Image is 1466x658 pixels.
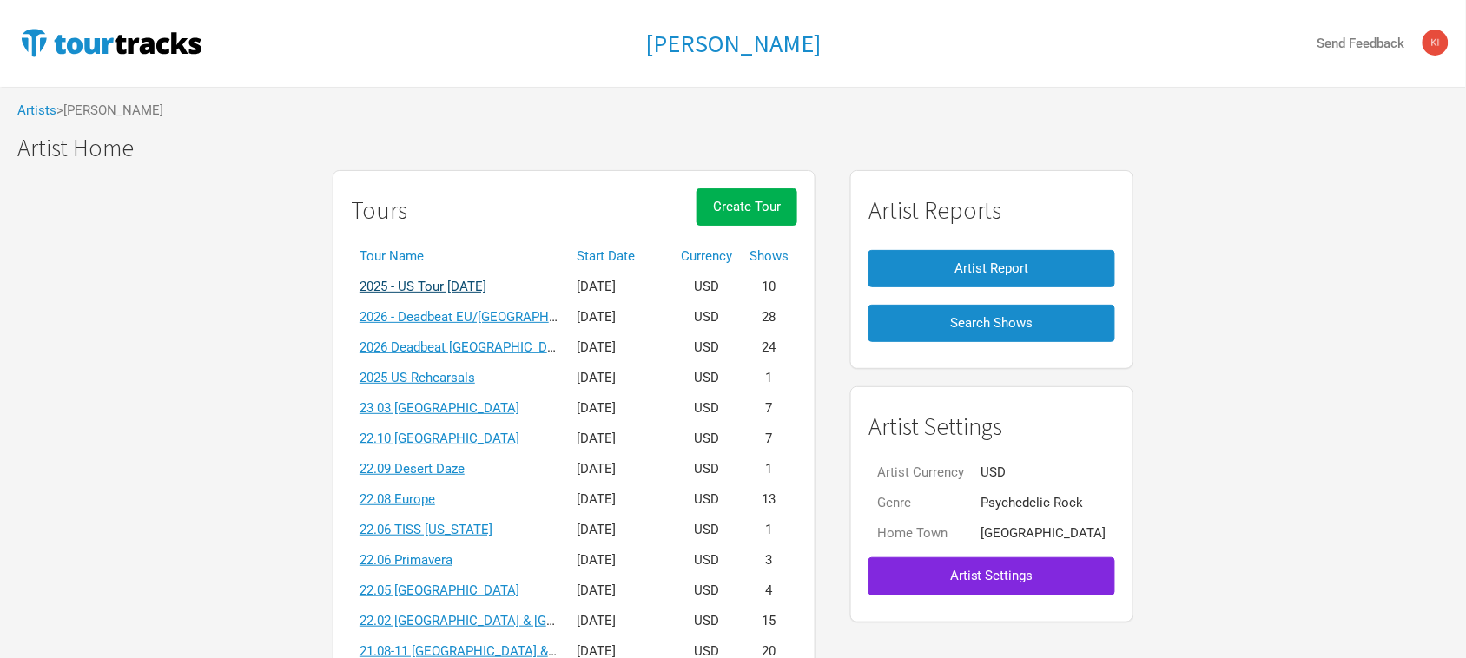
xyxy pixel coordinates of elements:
th: Tour Name [351,241,568,272]
span: Artist Report [955,260,1029,276]
td: [DATE] [568,484,672,515]
td: 24 [741,332,797,363]
a: 22.10 [GEOGRAPHIC_DATA] [360,431,519,446]
td: [DATE] [568,302,672,332]
h1: Artist Home [17,135,1466,161]
span: Artist Settings [950,568,1033,583]
td: 10 [741,272,797,302]
a: Artists [17,102,56,118]
a: 2026 - Deadbeat EU/[GEOGRAPHIC_DATA] [DATE] [360,309,645,325]
a: [PERSON_NAME] [645,30,821,57]
a: 23 03 [GEOGRAPHIC_DATA] [360,400,519,416]
a: 22.05 [GEOGRAPHIC_DATA] [360,582,519,598]
td: [DATE] [568,272,672,302]
button: Create Tour [697,188,797,226]
a: 2026 Deadbeat [GEOGRAPHIC_DATA] & [GEOGRAPHIC_DATA] Summer [360,339,766,355]
td: USD [672,576,741,606]
td: USD [672,363,741,393]
td: USD [672,302,741,332]
h1: Artist Settings [868,413,1115,440]
h1: Artist Reports [868,197,1115,224]
td: [DATE] [568,424,672,454]
td: [DATE] [568,515,672,545]
td: [GEOGRAPHIC_DATA] [973,518,1115,549]
td: 28 [741,302,797,332]
td: Psychedelic Rock [973,488,1115,518]
a: 22.06 TISS [US_STATE] [360,522,492,537]
a: 2025 - US Tour [DATE] [360,279,486,294]
a: Artist Report [868,241,1115,296]
span: Create Tour [713,199,781,214]
td: 13 [741,484,797,515]
td: Home Town [868,518,973,549]
td: 7 [741,424,797,454]
td: [DATE] [568,393,672,424]
td: USD [672,424,741,454]
td: [DATE] [568,576,672,606]
a: 2025 US Rehearsals [360,370,475,385]
a: Artist Settings [868,549,1115,603]
button: Search Shows [868,305,1115,342]
td: USD [672,606,741,636]
td: USD [672,484,741,515]
td: 1 [741,454,797,484]
td: 1 [741,363,797,393]
a: 22.06 Primavera [360,552,452,568]
td: Genre [868,488,973,518]
button: Artist Report [868,250,1115,287]
td: Artist Currency [868,457,973,488]
td: 1 [741,515,797,545]
a: 22.09 Desert Daze [360,461,465,477]
td: [DATE] [568,454,672,484]
th: Currency [672,241,741,272]
td: 3 [741,545,797,576]
td: [DATE] [568,606,672,636]
a: Search Shows [868,296,1115,351]
td: USD [672,454,741,484]
td: USD [672,332,741,363]
img: TourTracks [17,25,205,60]
th: Start Date [568,241,672,272]
span: > [PERSON_NAME] [56,104,163,117]
td: 4 [741,576,797,606]
strong: Send Feedback [1317,36,1405,51]
td: USD [672,393,741,424]
img: Kimberley [1423,30,1449,56]
h1: [PERSON_NAME] [645,28,821,59]
h1: Tours [351,197,407,224]
span: Search Shows [951,315,1033,331]
button: Artist Settings [868,557,1115,595]
th: Shows [741,241,797,272]
td: USD [973,457,1115,488]
td: 15 [741,606,797,636]
td: USD [672,545,741,576]
td: 7 [741,393,797,424]
td: [DATE] [568,332,672,363]
a: Create Tour [697,188,797,241]
td: USD [672,515,741,545]
td: [DATE] [568,545,672,576]
td: [DATE] [568,363,672,393]
td: USD [672,272,741,302]
a: 22.02 [GEOGRAPHIC_DATA] & [GEOGRAPHIC_DATA] [360,613,659,628]
a: 22.08 Europe [360,491,435,507]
